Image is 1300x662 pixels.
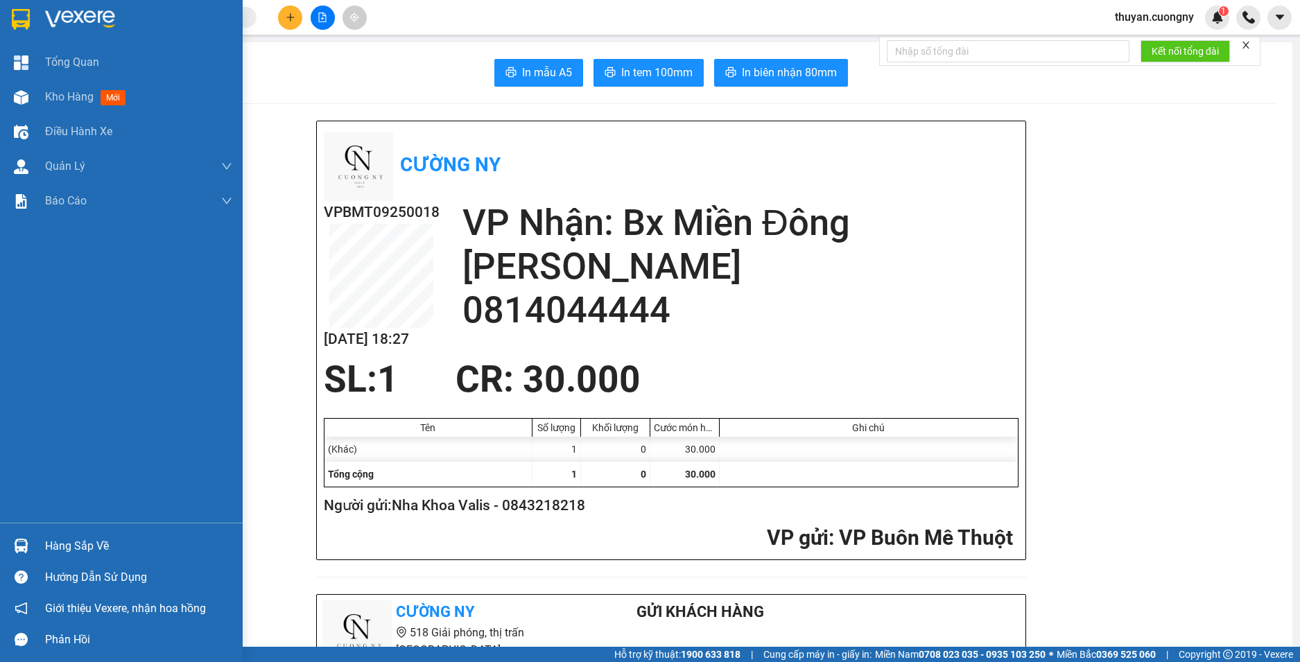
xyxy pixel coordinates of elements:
[875,647,1046,662] span: Miền Nam
[322,624,580,659] li: 518 Giải phóng, thị trấn [GEOGRAPHIC_DATA]
[1223,650,1233,659] span: copyright
[1104,8,1205,26] span: thuyan.cuongny
[462,201,1019,245] h2: VP Nhận: Bx Miền Đông
[1152,44,1219,59] span: Kết nối tổng đài
[15,633,28,646] span: message
[221,161,232,172] span: down
[1219,6,1229,16] sup: 1
[119,13,151,28] span: Nhận:
[605,67,616,80] span: printer
[15,570,28,584] span: question-circle
[45,90,94,103] span: Kho hàng
[311,6,335,30] button: file-add
[45,629,232,650] div: Phản hồi
[1049,652,1053,657] span: ⚪️
[221,195,232,207] span: down
[324,437,532,462] div: (Khác)
[1267,6,1292,30] button: caret-down
[45,536,232,557] div: Hàng sắp về
[14,159,28,174] img: warehouse-icon
[723,422,1014,433] div: Ghi chú
[763,647,872,662] span: Cung cấp máy in - giấy in:
[45,157,85,175] span: Quản Lý
[14,539,28,553] img: warehouse-icon
[324,524,1013,552] h2: : VP Buôn Mê Thuột
[45,567,232,588] div: Hướng dẫn sử dụng
[12,45,109,78] div: Nha Khoa Valis
[650,437,720,462] div: 30.000
[278,6,302,30] button: plus
[751,647,753,662] span: |
[1211,11,1224,24] img: icon-new-feature
[328,422,528,433] div: Tên
[919,649,1046,660] strong: 0708 023 035 - 0935 103 250
[119,45,231,62] div: [PERSON_NAME]
[324,494,1013,517] h2: Người gửi: Nha Khoa Valis - 0843218218
[15,602,28,615] span: notification
[14,125,28,139] img: warehouse-icon
[1221,6,1226,16] span: 1
[14,90,28,105] img: warehouse-icon
[318,12,327,22] span: file-add
[12,9,30,30] img: logo-vxr
[286,12,295,22] span: plus
[584,422,646,433] div: Khối lượng
[324,358,377,401] span: SL:
[324,201,440,224] h2: VPBMT09250018
[324,328,440,351] h2: [DATE] 18:27
[654,422,716,433] div: Cước món hàng
[14,194,28,209] img: solution-icon
[614,647,740,662] span: Hỗ trợ kỹ thuật:
[396,627,407,638] span: environment
[101,90,125,105] span: mới
[536,422,577,433] div: Số lượng
[119,62,231,81] div: 0814044444
[505,67,517,80] span: printer
[14,55,28,70] img: dashboard-icon
[343,6,367,30] button: aim
[45,192,87,209] span: Báo cáo
[742,64,837,81] span: In biên nhận 80mm
[621,64,693,81] span: In tem 100mm
[119,12,231,45] div: Bx Miền Đông
[377,358,399,401] span: 1
[571,469,577,480] span: 1
[45,53,99,71] span: Tổng Quan
[1242,11,1255,24] img: phone-icon
[685,469,716,480] span: 30.000
[1166,647,1168,662] span: |
[400,153,501,176] b: Cường Ny
[462,245,1019,288] h2: [PERSON_NAME]
[641,469,646,480] span: 0
[462,288,1019,332] h2: 0814044444
[1241,40,1251,50] span: close
[1274,11,1286,24] span: caret-down
[767,525,829,550] span: VP gửi
[1057,647,1156,662] span: Miền Bắc
[532,437,581,462] div: 1
[45,123,112,140] span: Điều hành xe
[45,600,206,617] span: Giới thiệu Vexere, nhận hoa hồng
[396,603,475,620] b: Cường Ny
[725,67,736,80] span: printer
[12,78,109,98] div: 0843218218
[494,59,583,87] button: printerIn mẫu A5
[681,649,740,660] strong: 1900 633 818
[636,603,764,620] b: Gửi khách hàng
[12,12,109,45] div: VP Buôn Mê Thuột
[522,64,572,81] span: In mẫu A5
[593,59,704,87] button: printerIn tem 100mm
[456,358,641,401] span: CR : 30.000
[714,59,848,87] button: printerIn biên nhận 80mm
[1096,649,1156,660] strong: 0369 525 060
[324,132,393,201] img: logo.jpg
[1141,40,1230,62] button: Kết nối tổng đài
[349,12,359,22] span: aim
[328,469,374,480] span: Tổng cộng
[887,40,1129,62] input: Nhập số tổng đài
[581,437,650,462] div: 0
[12,13,33,28] span: Gửi:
